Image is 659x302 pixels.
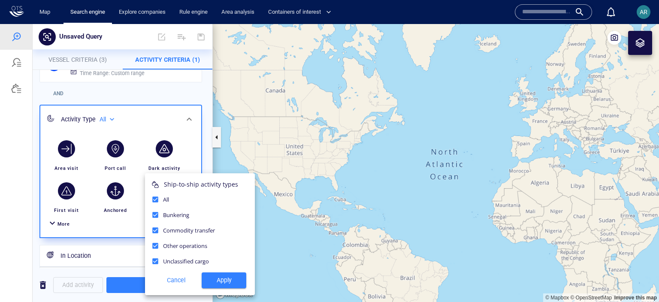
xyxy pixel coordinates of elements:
[268,7,331,17] span: Containers of interest
[265,5,339,20] button: Containers of interest
[202,248,246,264] button: Apply
[623,263,653,296] iframe: Chat
[176,5,211,20] a: Rule engine
[606,7,616,17] div: Notification center
[36,5,57,20] a: Map
[33,5,60,20] button: Map
[154,248,198,264] button: Cancel
[115,5,169,20] a: Explore companies
[148,168,252,183] div: All
[640,9,647,15] span: AR
[67,5,109,20] a: Search engine
[148,156,252,168] div: Ship-to-ship activity types
[148,199,252,214] div: Commodity transfer
[157,251,195,262] span: Cancel
[148,214,252,230] div: Other operations
[148,230,252,245] div: Unclassified cargo
[209,251,239,262] span: Apply
[635,3,652,21] button: AR
[148,183,252,199] div: Bunkering
[218,5,258,20] a: Area analysis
